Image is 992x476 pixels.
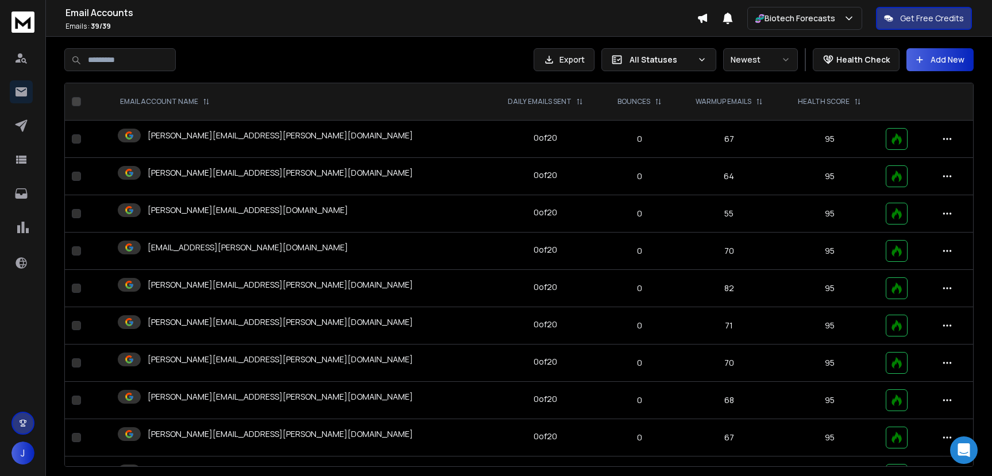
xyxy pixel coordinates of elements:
td: 95 [781,121,879,158]
span: 39 / 39 [91,21,111,31]
p: Get Free Credits [900,13,964,24]
div: 0 of 20 [534,393,557,405]
div: 0 of 20 [534,207,557,218]
p: [PERSON_NAME][EMAIL_ADDRESS][PERSON_NAME][DOMAIN_NAME] [148,391,413,403]
button: Export [534,48,595,71]
p: [EMAIL_ADDRESS][PERSON_NAME][DOMAIN_NAME] [148,242,348,253]
p: DAILY EMAILS SENT [508,97,572,106]
p: [PERSON_NAME][EMAIL_ADDRESS][PERSON_NAME][DOMAIN_NAME] [148,354,413,365]
p: 0 [609,245,670,257]
td: 71 [677,307,781,345]
p: All Statuses [630,54,693,65]
td: 95 [781,195,879,233]
div: 0 of 20 [534,132,557,144]
h1: Email Accounts [65,6,697,20]
img: logo [11,11,34,33]
td: 95 [781,158,879,195]
td: 95 [781,307,879,345]
td: 70 [677,233,781,270]
p: Emails : [65,22,697,31]
button: Health Check [813,48,900,71]
td: 55 [677,195,781,233]
div: 0 of 20 [534,169,557,181]
p: 0 [609,432,670,443]
p: 0 [609,320,670,331]
p: 0 [609,282,670,294]
div: EMAIL ACCOUNT NAME [120,97,210,106]
td: 64 [677,158,781,195]
td: 67 [677,121,781,158]
p: 0 [609,171,670,182]
p: 0 [609,208,670,219]
p: [PERSON_NAME][EMAIL_ADDRESS][PERSON_NAME][DOMAIN_NAME] [148,279,413,291]
div: 0 of 20 [534,431,557,442]
td: 82 [677,270,781,307]
p: [PERSON_NAME][EMAIL_ADDRESS][PERSON_NAME][DOMAIN_NAME] [148,316,413,328]
p: [PERSON_NAME][EMAIL_ADDRESS][PERSON_NAME][DOMAIN_NAME] [148,428,413,440]
p: Health Check [836,54,890,65]
div: 0 of 20 [534,244,557,256]
button: Newest [723,48,798,71]
td: 70 [677,345,781,382]
p: 0 [609,357,670,369]
p: HEALTH SCORE [798,97,850,106]
td: 95 [781,419,879,456]
p: [PERSON_NAME][EMAIL_ADDRESS][PERSON_NAME][DOMAIN_NAME] [148,130,413,141]
button: Add New [906,48,974,71]
td: 95 [781,345,879,382]
p: 🧬Biotech Forecasts [755,13,840,24]
p: [PERSON_NAME][EMAIL_ADDRESS][DOMAIN_NAME] [148,204,348,216]
div: 0 of 20 [534,356,557,367]
p: BOUNCES [617,97,650,106]
p: WARMUP EMAILS [696,97,751,106]
p: 0 [609,394,670,406]
td: 95 [781,233,879,270]
td: 67 [677,419,781,456]
p: [PERSON_NAME][EMAIL_ADDRESS][PERSON_NAME][DOMAIN_NAME] [148,167,413,179]
div: Open Intercom Messenger [950,436,978,464]
div: 0 of 20 [534,319,557,330]
button: J [11,442,34,465]
div: 0 of 20 [534,281,557,293]
button: Get Free Credits [876,7,972,30]
td: 68 [677,382,781,419]
td: 95 [781,270,879,307]
p: 0 [609,133,670,145]
td: 95 [781,382,879,419]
